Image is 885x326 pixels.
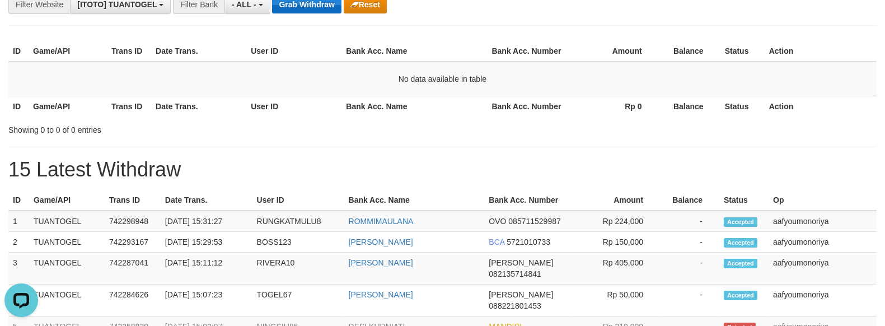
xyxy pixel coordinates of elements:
[489,269,541,278] span: Copy 082135714841 to clipboard
[246,41,341,62] th: User ID
[151,96,246,117] th: Date Trans.
[105,253,161,285] td: 742287041
[161,211,252,232] td: [DATE] 15:31:27
[29,96,107,117] th: Game/API
[489,290,553,299] span: [PERSON_NAME]
[570,211,660,232] td: Rp 224,000
[769,190,877,211] th: Op
[8,120,360,136] div: Showing 0 to 0 of 0 entries
[341,41,487,62] th: Bank Acc. Name
[660,253,719,285] td: -
[252,211,344,232] td: RUNGKATMULU8
[765,96,877,117] th: Action
[720,41,765,62] th: Status
[8,190,29,211] th: ID
[8,253,29,285] td: 3
[8,62,877,96] td: No data available in table
[769,253,877,285] td: aafyoumonoriya
[8,159,877,181] h1: 15 Latest Withdraw
[720,96,765,117] th: Status
[570,253,660,285] td: Rp 405,000
[570,232,660,253] td: Rp 150,000
[660,285,719,316] td: -
[489,258,553,267] span: [PERSON_NAME]
[769,232,877,253] td: aafyoumonoriya
[660,211,719,232] td: -
[488,96,566,117] th: Bank Acc. Number
[507,237,550,246] span: Copy 5721010733 to clipboard
[4,4,38,38] button: Open LiveChat chat widget
[161,253,252,285] td: [DATE] 15:11:12
[29,285,105,316] td: TUANTOGEL
[105,211,161,232] td: 742298948
[107,96,151,117] th: Trans ID
[769,285,877,316] td: aafyoumonoriya
[349,290,413,299] a: [PERSON_NAME]
[488,41,566,62] th: Bank Acc. Number
[252,232,344,253] td: BOSS123
[765,41,877,62] th: Action
[344,190,485,211] th: Bank Acc. Name
[724,259,757,268] span: Accepted
[341,96,487,117] th: Bank Acc. Name
[769,211,877,232] td: aafyoumonoriya
[8,96,29,117] th: ID
[161,232,252,253] td: [DATE] 15:29:53
[724,238,757,248] span: Accepted
[349,258,413,267] a: [PERSON_NAME]
[151,41,246,62] th: Date Trans.
[252,190,344,211] th: User ID
[105,285,161,316] td: 742284626
[8,232,29,253] td: 2
[659,96,720,117] th: Balance
[29,232,105,253] td: TUANTOGEL
[724,217,757,227] span: Accepted
[570,190,660,211] th: Amount
[161,285,252,316] td: [DATE] 15:07:23
[570,285,660,316] td: Rp 50,000
[8,211,29,232] td: 1
[566,96,659,117] th: Rp 0
[489,301,541,310] span: Copy 088221801453 to clipboard
[252,285,344,316] td: TOGEL67
[29,190,105,211] th: Game/API
[29,211,105,232] td: TUANTOGEL
[161,190,252,211] th: Date Trans.
[660,232,719,253] td: -
[719,190,769,211] th: Status
[29,41,107,62] th: Game/API
[349,217,414,226] a: ROMMIMAULANA
[484,190,570,211] th: Bank Acc. Number
[8,41,29,62] th: ID
[489,237,504,246] span: BCA
[107,41,151,62] th: Trans ID
[489,217,506,226] span: OVO
[105,232,161,253] td: 742293167
[105,190,161,211] th: Trans ID
[349,237,413,246] a: [PERSON_NAME]
[246,96,341,117] th: User ID
[508,217,560,226] span: Copy 085711529987 to clipboard
[252,253,344,285] td: RIVERA10
[660,190,719,211] th: Balance
[29,253,105,285] td: TUANTOGEL
[724,291,757,300] span: Accepted
[566,41,659,62] th: Amount
[659,41,720,62] th: Balance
